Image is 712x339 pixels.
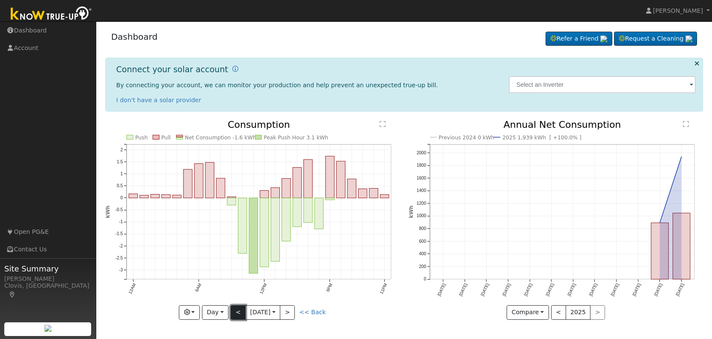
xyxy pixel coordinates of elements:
[161,135,171,141] text: Pull
[567,283,576,297] text: [DATE]
[614,32,697,46] a: Request a Cleaning
[293,198,301,227] rect: onclick=""
[436,283,446,297] text: [DATE]
[117,183,123,188] text: 0.5
[673,213,691,280] rect: onclick=""
[135,135,148,141] text: Push
[194,283,202,292] text: 6AM
[326,156,334,198] rect: onclick=""
[120,171,123,176] text: 1
[632,283,641,297] text: [DATE]
[304,159,312,198] rect: onclick=""
[260,191,268,198] rect: onclick=""
[119,220,123,224] text: -1
[151,195,159,198] rect: onclick=""
[205,162,214,198] rect: onclick=""
[117,159,123,164] text: 1.5
[507,305,549,320] button: Compare
[439,135,495,141] text: Previous 2024 0 kWh
[227,198,236,205] rect: onclick=""
[600,35,607,42] img: retrieve
[417,163,427,168] text: 1800
[120,147,123,152] text: 2
[280,305,295,320] button: >
[161,195,170,198] rect: onclick=""
[9,291,16,298] a: Map
[509,76,696,93] input: Select an Inverter
[228,119,290,130] text: Consumption
[111,32,158,42] a: Dashboard
[379,283,388,295] text: 11PM
[369,189,378,198] rect: onclick=""
[183,169,192,198] rect: onclick=""
[504,119,621,130] text: Annual Net Consumption
[202,305,228,320] button: Day
[417,150,427,155] text: 2000
[116,65,228,74] h1: Connect your solar account
[546,32,612,46] a: Refer a Friend
[119,244,123,248] text: -2
[419,252,426,256] text: 400
[675,283,685,297] text: [DATE]
[610,283,620,297] text: [DATE]
[480,283,490,297] text: [DATE]
[115,256,123,260] text: -2.5
[380,121,386,127] text: 
[185,135,256,141] text: Net Consumption -1.6 kWh
[116,82,438,88] span: By connecting your account, we can monitor your production and help prevent an unexpected true-up...
[299,309,326,315] a: << Back
[685,35,692,42] img: retrieve
[419,226,426,231] text: 800
[227,197,236,198] rect: onclick=""
[282,179,290,198] rect: onclick=""
[501,283,511,297] text: [DATE]
[545,283,555,297] text: [DATE]
[293,168,301,198] rect: onclick=""
[380,195,389,198] rect: onclick=""
[419,264,426,269] text: 200
[271,188,279,198] rect: onclick=""
[458,283,468,297] text: [DATE]
[115,232,123,236] text: -1.5
[347,179,356,198] rect: onclick=""
[6,5,96,24] img: Know True-Up
[4,263,92,274] span: Site Summary
[44,325,51,332] img: retrieve
[4,274,92,283] div: [PERSON_NAME]
[325,283,333,292] text: 6PM
[314,198,323,229] rect: onclick=""
[653,283,663,297] text: [DATE]
[336,161,345,198] rect: onclick=""
[258,283,267,295] text: 12PM
[417,214,427,218] text: 1000
[245,305,280,320] button: [DATE]
[194,164,203,198] rect: onclick=""
[4,281,92,299] div: Clovis, [GEOGRAPHIC_DATA]
[231,305,246,320] button: <
[523,283,533,297] text: [DATE]
[119,268,123,272] text: -3
[282,198,290,241] rect: onclick=""
[326,198,334,200] rect: onclick=""
[172,195,181,198] rect: onclick=""
[358,189,367,198] rect: onclick=""
[139,195,148,198] rect: onclick=""
[128,283,136,295] text: 12AM
[129,194,137,198] rect: onclick=""
[417,189,427,193] text: 1400
[683,121,689,127] text: 
[417,201,427,206] text: 1200
[588,283,598,297] text: [DATE]
[419,239,426,244] text: 600
[424,277,426,282] text: 0
[408,206,414,218] text: kWh
[249,198,258,273] rect: onclick=""
[260,198,268,267] rect: onclick=""
[238,198,246,254] rect: onclick=""
[680,155,683,159] circle: onclick=""
[264,135,328,141] text: Peak Push Hour 3.1 kWh
[115,208,123,212] text: -0.5
[105,206,111,218] text: kWh
[417,176,427,180] text: 1600
[116,97,202,103] a: I don't have a solar provider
